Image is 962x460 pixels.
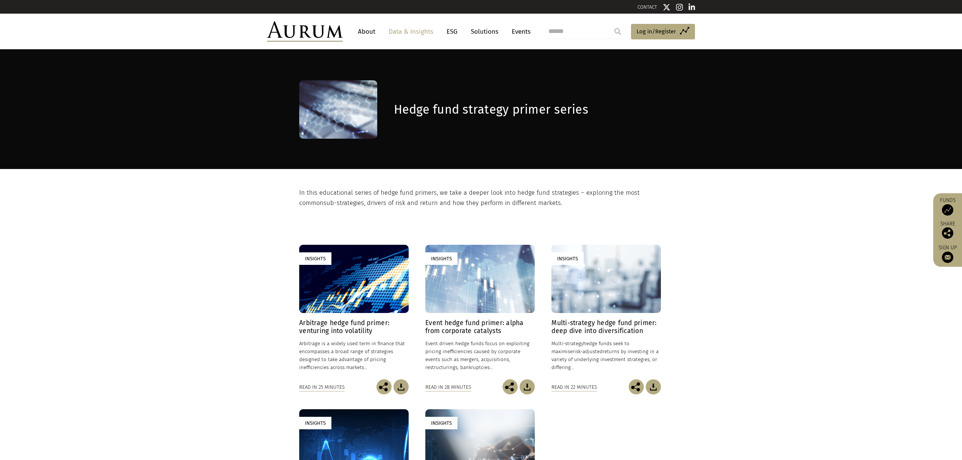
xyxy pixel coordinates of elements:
[503,379,518,394] img: Share this post
[937,244,958,263] a: Sign up
[299,252,331,265] div: Insights
[394,102,661,117] h1: Hedge fund strategy primer series
[551,341,583,346] span: Multi-strategy
[323,199,364,207] span: sub-strategies
[551,245,661,380] a: Insights Multi-strategy hedge fund primer: deep dive into diversification Multi-strategyhedge fun...
[551,319,661,335] h4: Multi-strategy hedge fund primer: deep dive into diversification
[937,221,958,239] div: Share
[663,3,670,11] img: Twitter icon
[551,340,661,372] p: hedge funds seek to maximise returns by investing in a variety of underlying investment strategie...
[508,25,531,39] a: Events
[551,252,584,265] div: Insights
[467,25,502,39] a: Solutions
[942,252,953,263] img: Sign up to our newsletter
[942,204,953,216] img: Access Funds
[354,25,379,39] a: About
[689,3,695,11] img: Linkedin icon
[631,24,695,40] a: Log in/Register
[646,379,661,394] img: Download Article
[937,197,958,216] a: Funds
[637,27,676,36] span: Log in/Register
[637,4,657,10] a: CONTACT
[425,252,458,265] div: Insights
[551,383,597,391] div: Read in 22 minutes
[610,24,625,39] input: Submit
[299,340,409,372] p: Arbitrage is a widely used term in finance that encompasses a broad range of strategies designed ...
[443,25,461,39] a: ESG
[425,319,535,335] h4: Event hedge fund primer: alpha from corporate catalysts
[376,379,392,394] img: Share this post
[394,379,409,394] img: Download Article
[942,227,953,239] img: Share this post
[629,379,644,394] img: Share this post
[520,379,535,394] img: Download Article
[573,349,603,354] span: risk-adjusted
[299,188,661,208] p: In this educational series of hedge fund primers, we take a deeper look into hedge fund strategie...
[425,383,471,391] div: Read in 28 minutes
[299,319,409,335] h4: Arbitrage hedge fund primer: venturing into volatility
[425,340,535,372] p: Event driven hedge funds focus on exploiting pricing inefficiencies caused by corporate events su...
[299,417,331,429] div: Insights
[676,3,683,11] img: Instagram icon
[425,245,535,380] a: Insights Event hedge fund primer: alpha from corporate catalysts Event driven hedge funds focus o...
[385,25,437,39] a: Data & Insights
[299,245,409,380] a: Insights Arbitrage hedge fund primer: venturing into volatility Arbitrage is a widely used term i...
[425,417,458,429] div: Insights
[299,383,345,391] div: Read in 25 minutes
[267,21,343,42] img: Aurum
